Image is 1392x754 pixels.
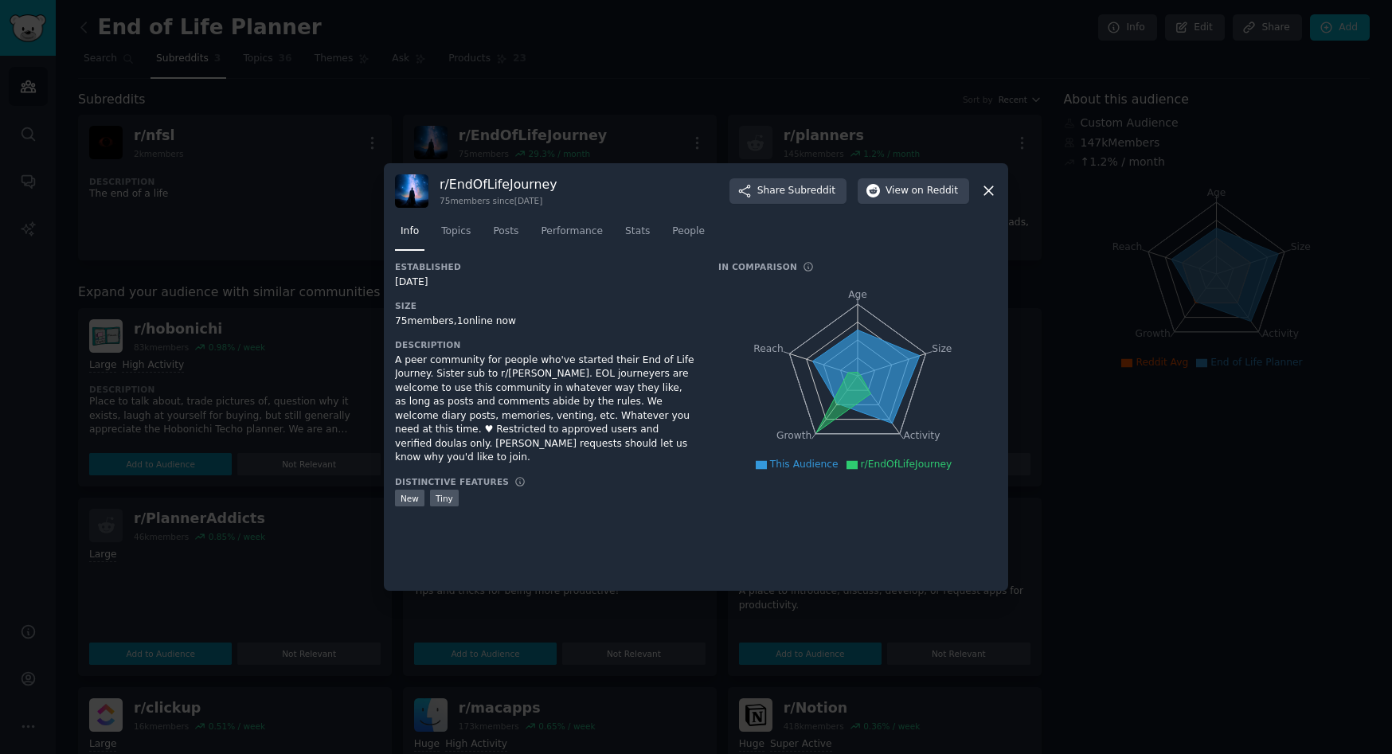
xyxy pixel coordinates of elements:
span: This Audience [770,459,839,470]
tspan: Reach [753,342,784,354]
span: Topics [441,225,471,239]
div: 75 members since [DATE] [440,195,557,206]
a: Topics [436,219,476,252]
span: Performance [541,225,603,239]
span: r/EndOfLifeJourney [861,459,952,470]
span: Posts [493,225,518,239]
div: 75 members, 1 online now [395,314,696,329]
h3: Distinctive Features [395,476,509,487]
a: Stats [620,219,655,252]
tspan: Age [848,289,867,300]
img: EndOfLifeJourney [395,174,428,208]
h3: Size [395,300,696,311]
span: View [886,184,958,198]
h3: r/ EndOfLifeJourney [440,176,557,193]
span: Share [757,184,835,198]
h3: Description [395,339,696,350]
div: [DATE] [395,275,696,290]
a: Performance [535,219,608,252]
tspan: Size [932,342,952,354]
tspan: Growth [776,430,811,441]
span: Stats [625,225,650,239]
div: A peer community for people who've started their End of Life Journey. Sister sub to r/[PERSON_NAM... [395,354,696,465]
span: People [672,225,705,239]
h3: Established [395,261,696,272]
a: Posts [487,219,524,252]
div: Tiny [430,490,459,506]
span: Subreddit [788,184,835,198]
a: Info [395,219,424,252]
button: Viewon Reddit [858,178,969,204]
button: ShareSubreddit [729,178,847,204]
tspan: Activity [904,430,940,441]
a: People [667,219,710,252]
div: New [395,490,424,506]
span: on Reddit [912,184,958,198]
span: Info [401,225,419,239]
h3: In Comparison [718,261,797,272]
